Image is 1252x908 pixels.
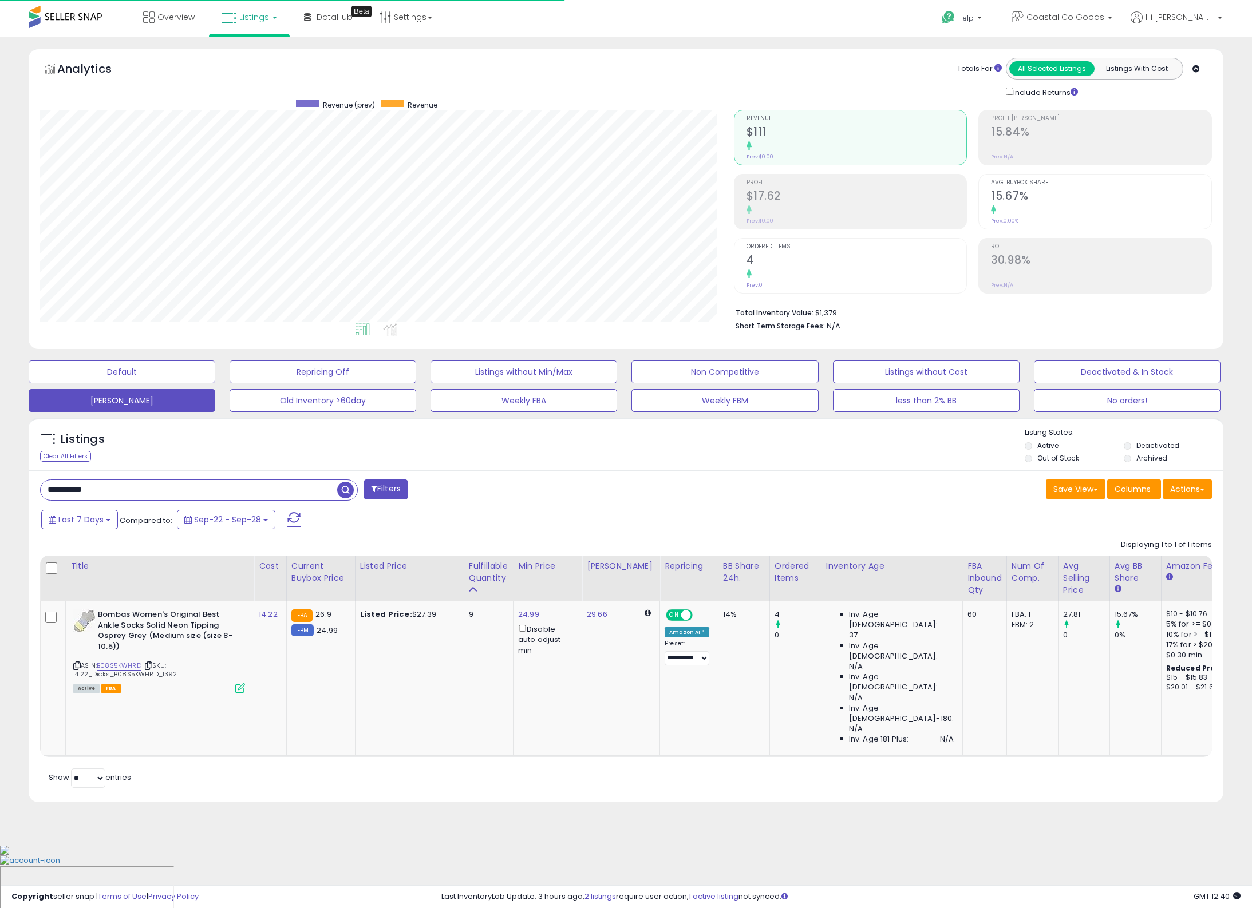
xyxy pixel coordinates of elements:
[1037,453,1079,463] label: Out of Stock
[631,389,818,412] button: Weekly FBM
[469,609,504,620] div: 9
[1163,479,1212,499] button: Actions
[826,560,958,572] div: Inventory Age
[1063,609,1109,620] div: 27.81
[431,389,617,412] button: Weekly FBA
[849,724,863,734] span: N/A
[849,693,863,703] span: N/A
[73,661,177,678] span: | SKU: 14.22_Dicks_B08S5KWHRD_1392
[1046,479,1105,499] button: Save View
[518,622,573,656] div: Disable auto adjust min
[70,560,249,572] div: Title
[177,510,275,529] button: Sep-22 - Sep-28
[1094,61,1179,76] button: Listings With Cost
[101,684,121,693] span: FBA
[775,630,821,640] div: 0
[41,510,118,529] button: Last 7 Days
[665,560,713,572] div: Repricing
[991,281,1013,288] small: Prev: N/A
[157,11,195,23] span: Overview
[833,360,1020,383] button: Listings without Cost
[723,609,761,620] div: 14%
[1034,389,1221,412] button: No orders!
[1115,584,1121,594] small: Avg BB Share.
[991,116,1211,122] span: Profit [PERSON_NAME]
[259,609,278,620] a: 14.22
[469,560,508,584] div: Fulfillable Quantity
[1121,540,1212,550] div: Displaying 1 to 1 of 1 items
[291,609,313,622] small: FBA
[1115,630,1161,640] div: 0%
[747,217,773,224] small: Prev: $0.00
[991,217,1018,224] small: Prev: 0.00%
[73,609,245,692] div: ASIN:
[665,640,709,665] div: Preset:
[747,244,967,250] span: Ordered Items
[1166,572,1173,582] small: Amazon Fees.
[747,116,967,122] span: Revenue
[967,560,1002,596] div: FBA inbound Qty
[1012,620,1049,630] div: FBM: 2
[991,180,1211,186] span: Avg. Buybox Share
[940,734,954,744] span: N/A
[29,389,215,412] button: [PERSON_NAME]
[1009,61,1095,76] button: All Selected Listings
[40,451,91,462] div: Clear All Filters
[360,560,459,572] div: Listed Price
[57,61,134,80] h5: Analytics
[736,305,1203,319] li: $1,379
[1115,483,1151,495] span: Columns
[747,180,967,186] span: Profit
[1063,560,1105,596] div: Avg Selling Price
[849,703,954,724] span: Inv. Age [DEMOGRAPHIC_DATA]-180:
[317,625,338,636] span: 24.99
[775,560,816,584] div: Ordered Items
[941,10,955,25] i: Get Help
[194,514,261,525] span: Sep-22 - Sep-28
[958,13,974,23] span: Help
[1136,441,1179,450] label: Deactivated
[49,772,131,783] span: Show: entries
[317,11,353,23] span: DataHub
[1025,427,1223,438] p: Listing States:
[587,560,655,572] div: [PERSON_NAME]
[120,515,172,526] span: Compared to:
[1034,360,1221,383] button: Deactivated & In Stock
[849,661,863,672] span: N/A
[364,479,408,499] button: Filters
[1131,11,1222,37] a: Hi [PERSON_NAME]
[631,360,818,383] button: Non Competitive
[1115,609,1161,620] div: 15.67%
[849,734,909,744] span: Inv. Age 181 Plus:
[849,641,954,661] span: Inv. Age [DEMOGRAPHIC_DATA]:
[723,560,765,584] div: BB Share 24h.
[827,320,840,331] span: N/A
[775,609,821,620] div: 4
[967,609,998,620] div: 60
[1136,453,1167,463] label: Archived
[1012,609,1049,620] div: FBA: 1
[849,630,858,640] span: 37
[667,610,681,620] span: ON
[849,672,954,692] span: Inv. Age [DEMOGRAPHIC_DATA]:
[1107,479,1161,499] button: Columns
[747,253,967,269] h2: 4
[315,609,331,620] span: 26.9
[587,609,607,620] a: 29.66
[291,624,314,636] small: FBM
[360,609,455,620] div: $27.39
[991,153,1013,160] small: Prev: N/A
[408,100,437,110] span: Revenue
[1146,11,1214,23] span: Hi [PERSON_NAME]
[747,125,967,141] h2: $111
[431,360,617,383] button: Listings without Min/Max
[1063,630,1109,640] div: 0
[736,321,825,331] b: Short Term Storage Fees:
[230,389,416,412] button: Old Inventory >60day
[997,85,1092,98] div: Include Returns
[849,609,954,630] span: Inv. Age [DEMOGRAPHIC_DATA]:
[323,100,375,110] span: Revenue (prev)
[259,560,282,572] div: Cost
[73,684,100,693] span: All listings currently available for purchase on Amazon
[351,6,372,17] div: Tooltip anchor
